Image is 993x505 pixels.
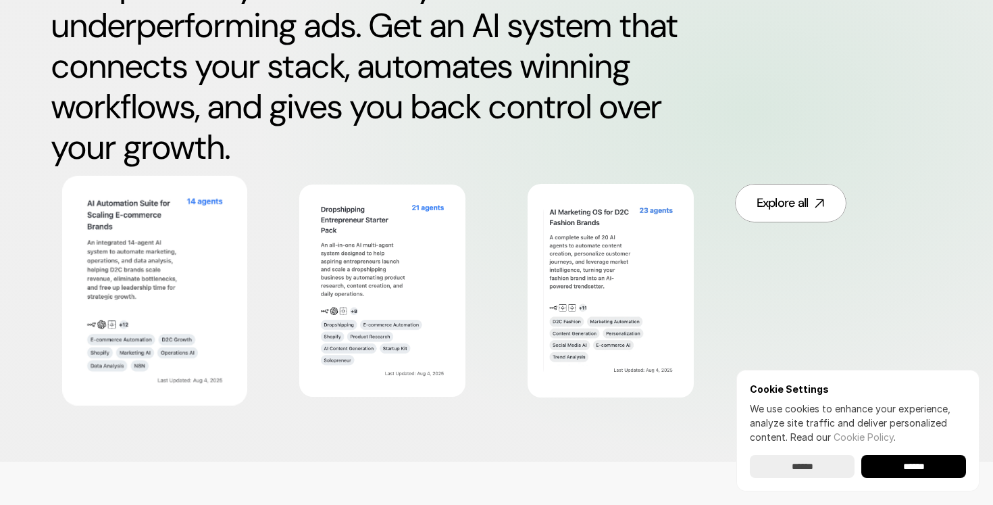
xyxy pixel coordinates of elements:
p: We use cookies to enhance your experience, analyze site traffic and deliver personalized content. [750,402,966,444]
div: Explore all [757,195,809,212]
h6: Cookie Settings [750,383,966,395]
a: Explore all [735,184,846,222]
span: Read our . [790,431,896,443]
a: Cookie Policy [834,431,894,443]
